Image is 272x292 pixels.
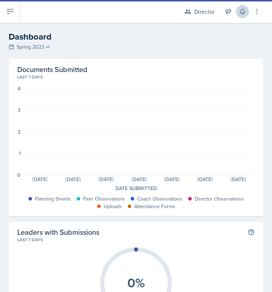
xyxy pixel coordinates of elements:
div: 3 [18,108,21,113]
div: Date Submitted [17,185,255,192]
h2: Documents Submitted [17,65,255,74]
div: Planning Sheets [35,195,71,203]
div: 0 [17,172,21,178]
div: Uploads [104,203,122,210]
div: 4 [18,86,21,91]
div: Director Observations [195,195,244,203]
div: [DATE] [155,177,189,182]
div: [DATE] [189,177,222,182]
div: [DATE] [222,177,255,182]
h2: Dashboard [9,30,263,43]
div: Attendance Forms [134,203,175,210]
div: [DATE] [56,177,90,182]
span: Spring 2023 [17,43,44,51]
div: [DATE] [90,177,123,182]
text: 0% [127,273,145,292]
div: Last 7 days [17,74,255,80]
div: Coach Observations [137,195,182,203]
div: [DATE] [123,177,156,182]
div: Last 7 days [17,237,255,243]
div: [DATE] [23,177,56,182]
div: 2 [18,129,21,134]
h2: Leaders with Submissions [17,228,99,237]
div: Director [194,7,214,16]
div: Peer Observations [83,195,125,203]
div: 1 [19,151,21,156]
